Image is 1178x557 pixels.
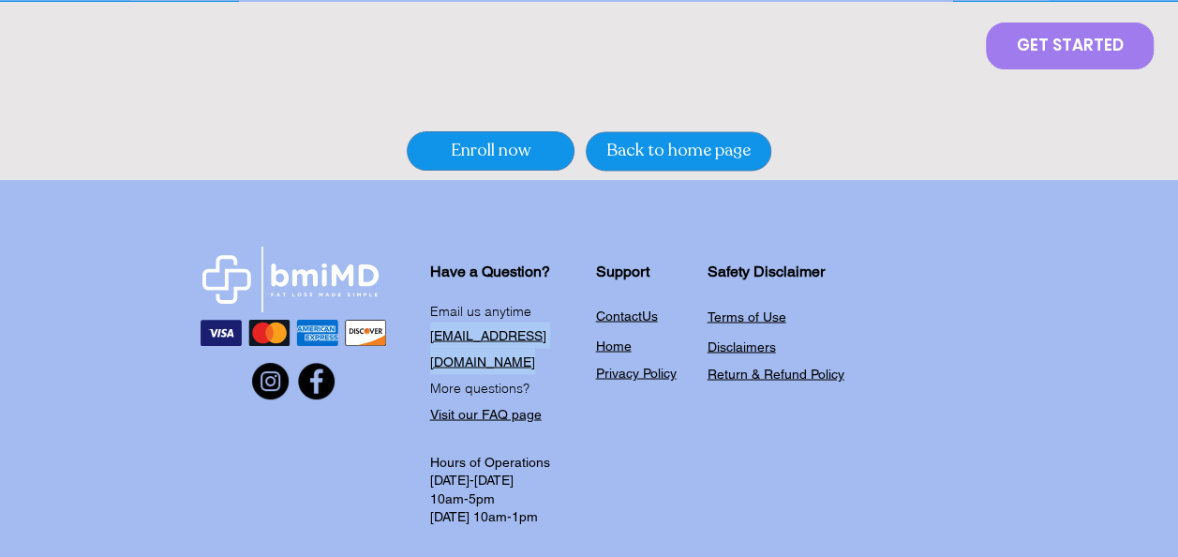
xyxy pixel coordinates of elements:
[430,327,546,369] a: [EMAIL_ADDRESS][DOMAIN_NAME]
[708,339,776,354] a: Disclaimers
[866,256,1013,386] iframe: Embedded Content
[430,490,495,505] span: 10am-5pm
[451,139,530,162] span: Enroll now
[708,366,844,381] a: Return & Refund Policy
[407,131,574,171] a: Enroll now
[606,139,751,162] span: Back to home page
[642,308,658,323] span: Us
[596,306,658,324] a: ContactUs
[430,263,550,280] span: Have a Question?
[596,263,649,280] span: Support
[252,363,335,399] ul: Social Bar
[708,307,786,324] a: Terms of Use
[430,406,542,421] a: Visit our FAQ page
[986,23,1154,69] a: GET STARTED
[586,131,771,171] a: Back to home page
[596,365,677,380] a: Privacy Policy
[430,454,550,469] span: Hours of Operations
[298,363,335,399] img: Facebook
[596,338,632,353] a: Home
[252,363,289,399] img: Instagram
[430,472,514,487] span: [DATE]-[DATE]
[430,302,531,319] span: Email us anytime
[708,309,786,324] span: Terms of Use
[596,308,642,323] span: Contact
[1017,35,1124,57] span: GET STARTED
[708,263,825,280] span: Safety Disclaimer
[430,508,538,523] span: [DATE] 10am-1pm
[430,379,529,396] span: More questions?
